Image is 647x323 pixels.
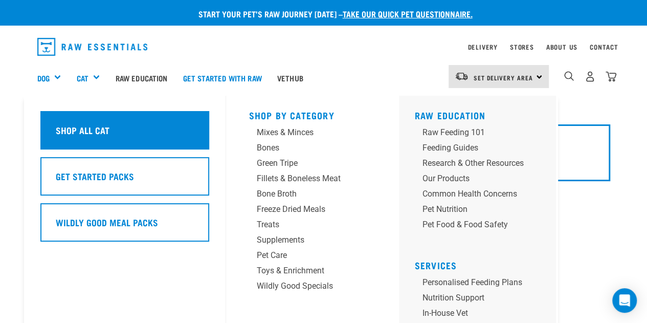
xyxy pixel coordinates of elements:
a: Pet Nutrition [414,203,548,219]
a: Toys & Enrichment [249,265,376,280]
a: Contact [590,45,618,49]
a: Freeze Dried Meals [249,203,376,219]
a: Nutrition Support [414,292,548,307]
a: Wildly Good Specials [249,280,376,295]
img: van-moving.png [455,72,468,81]
a: Raw Feeding 101 [414,126,548,142]
h5: Shop All Cat [55,123,109,137]
a: Stores [510,45,534,49]
h5: Shop By Category [249,110,376,118]
div: Green Tripe [256,157,352,169]
a: Bones [249,142,376,157]
a: Shop All Cat [40,111,209,157]
a: Fillets & Boneless Meat [249,173,376,188]
a: Mixes & Minces [249,126,376,142]
a: Feeding Guides [414,142,548,157]
h5: Get Started Packs [55,169,133,183]
img: home-icon-1@2x.png [564,71,574,81]
a: Research & Other Resources [414,157,548,173]
div: Freeze Dried Meals [256,203,352,216]
a: Raw Education [414,113,485,118]
div: Mixes & Minces [256,126,352,139]
div: Feeding Guides [422,142,523,154]
a: Cat [76,72,88,84]
a: Personalised Feeding Plans [414,276,548,292]
a: Common Health Concerns [414,188,548,203]
a: Supplements [249,234,376,249]
div: Pet Care [256,249,352,262]
img: user.png [585,71,595,82]
img: home-icon@2x.png [606,71,616,82]
a: take our quick pet questionnaire. [343,11,473,16]
a: Treats [249,219,376,234]
div: Open Intercom Messenger [612,288,637,313]
div: Common Health Concerns [422,188,523,200]
a: In-house vet [414,307,548,322]
a: Pet Food & Food Safety [414,219,548,234]
div: Research & Other Resources [422,157,523,169]
div: Wildly Good Specials [256,280,352,292]
a: Bone Broth [249,188,376,203]
div: Fillets & Boneless Meat [256,173,352,185]
div: Bone Broth [256,188,352,200]
div: Supplements [256,234,352,246]
a: Our Products [414,173,548,188]
a: Delivery [467,45,497,49]
a: Get started with Raw [175,57,270,98]
span: Set Delivery Area [474,76,533,79]
nav: dropdown navigation [29,34,618,60]
div: Our Products [422,173,523,185]
a: Dog [37,72,50,84]
a: Green Tripe [249,157,376,173]
div: Pet Food & Food Safety [422,219,523,231]
h5: Wildly Good Meal Packs [55,216,158,229]
a: Raw Education [107,57,175,98]
div: Treats [256,219,352,231]
a: Get Started Packs [40,157,209,203]
div: Toys & Enrichment [256,265,352,277]
a: About Us [546,45,577,49]
a: Wildly Good Meal Packs [40,203,209,249]
img: Raw Essentials Logo [37,38,148,56]
div: Bones [256,142,352,154]
h5: Services [414,260,548,268]
div: Raw Feeding 101 [422,126,523,139]
div: Pet Nutrition [422,203,523,216]
a: Pet Care [249,249,376,265]
a: Vethub [270,57,311,98]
